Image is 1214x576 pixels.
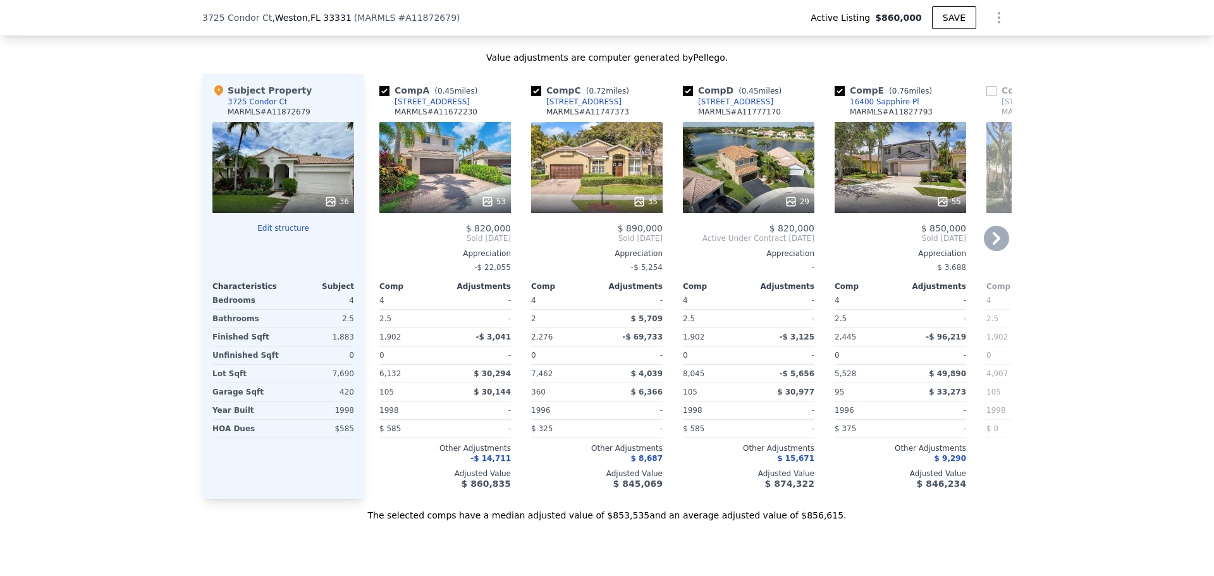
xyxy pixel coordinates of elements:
[531,97,622,107] a: [STREET_ADDRESS]
[531,401,594,419] div: 1996
[986,281,1052,291] div: Comp
[474,263,511,272] span: -$ 22,055
[751,401,814,419] div: -
[286,420,354,438] div: $585
[932,6,976,29] button: SAVE
[749,281,814,291] div: Adjustments
[777,454,814,463] span: $ 15,671
[683,388,697,396] span: 105
[631,388,663,396] span: $ 6,366
[683,351,688,360] span: 0
[531,424,553,433] span: $ 325
[448,346,511,364] div: -
[286,310,354,328] div: 2.5
[286,346,354,364] div: 0
[835,469,966,479] div: Adjusted Value
[835,388,844,396] span: 95
[937,263,966,272] span: $ 3,688
[986,469,1118,479] div: Adjusted Value
[683,443,814,453] div: Other Adjustments
[531,233,663,243] span: Sold [DATE]
[531,310,594,328] div: 2
[835,97,919,107] a: 16400 Sapphire Pl
[835,424,856,433] span: $ 375
[212,365,281,383] div: Lot Sqft
[546,107,629,117] div: MARMLS # A11747373
[212,281,283,291] div: Characteristics
[683,281,749,291] div: Comp
[903,310,966,328] div: -
[286,383,354,401] div: 420
[581,87,634,95] span: ( miles)
[835,443,966,453] div: Other Adjustments
[308,13,352,23] span: , FL 33331
[935,454,966,463] span: $ 9,290
[283,281,354,291] div: Subject
[379,248,511,259] div: Appreciation
[272,11,352,24] span: , Weston
[751,420,814,438] div: -
[698,97,773,107] div: [STREET_ADDRESS]
[835,351,840,360] span: 0
[631,454,663,463] span: $ 8,687
[379,84,482,97] div: Comp A
[683,401,746,419] div: 1998
[589,87,606,95] span: 0.72
[892,87,909,95] span: 0.76
[531,369,553,378] span: 7,462
[379,443,511,453] div: Other Adjustments
[936,195,961,208] div: 55
[228,97,287,107] div: 3725 Condor Ct
[835,401,898,419] div: 1996
[622,333,663,341] span: -$ 69,733
[429,87,482,95] span: ( miles)
[474,388,511,396] span: $ 30,144
[379,401,443,419] div: 1998
[903,420,966,438] div: -
[751,310,814,328] div: -
[903,291,966,309] div: -
[599,346,663,364] div: -
[903,346,966,364] div: -
[631,369,663,378] span: $ 4,039
[212,291,281,309] div: Bedrooms
[379,424,401,433] span: $ 585
[286,365,354,383] div: 7,690
[986,296,991,305] span: 4
[683,369,704,378] span: 8,045
[986,333,1008,341] span: 1,902
[683,310,746,328] div: 2.5
[474,369,511,378] span: $ 30,294
[929,369,966,378] span: $ 49,890
[448,401,511,419] div: -
[531,351,536,360] span: 0
[599,291,663,309] div: -
[986,424,998,433] span: $ 0
[683,259,814,276] div: -
[286,291,354,309] div: 4
[835,333,856,341] span: 2,445
[379,333,401,341] span: 1,902
[212,420,281,438] div: HOA Dues
[531,469,663,479] div: Adjusted Value
[481,195,506,208] div: 53
[683,97,773,107] a: [STREET_ADDRESS]
[212,223,354,233] button: Edit structure
[633,195,658,208] div: 35
[202,499,1012,522] div: The selected comps have a median adjusted value of $853,535 and an average adjusted value of $856...
[599,401,663,419] div: -
[354,11,460,24] div: ( )
[531,443,663,453] div: Other Adjustments
[531,296,536,305] span: 4
[395,107,477,117] div: MARMLS # A11672230
[986,401,1050,419] div: 1998
[986,351,991,360] span: 0
[597,281,663,291] div: Adjustments
[379,281,445,291] div: Comp
[917,479,966,489] span: $ 846,234
[1002,107,1084,117] div: MARMLS # A11733867
[631,263,663,272] span: -$ 5,254
[903,401,966,419] div: -
[379,351,384,360] span: 0
[683,333,704,341] span: 1,902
